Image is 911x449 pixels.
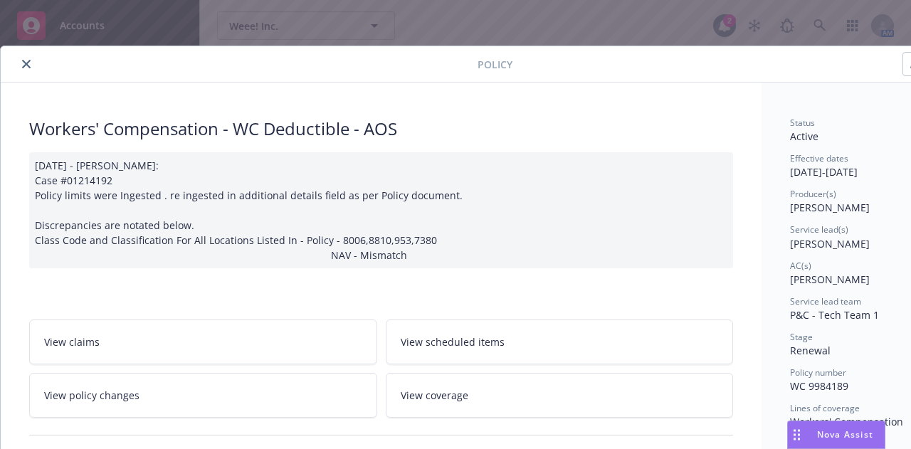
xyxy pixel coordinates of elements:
span: [PERSON_NAME] [790,273,870,286]
span: Workers' Compensation [790,415,903,428]
a: View claims [29,319,377,364]
span: Lines of coverage [790,402,860,414]
span: [PERSON_NAME] [790,237,870,250]
button: close [18,56,35,73]
span: WC 9984189 [790,379,848,393]
span: Policy [478,57,512,72]
span: [PERSON_NAME] [790,201,870,214]
span: Producer(s) [790,188,836,200]
span: P&C - Tech Team 1 [790,308,879,322]
span: Effective dates [790,152,848,164]
a: View scheduled items [386,319,734,364]
span: AC(s) [790,260,811,272]
a: View coverage [386,373,734,418]
div: Drag to move [788,421,806,448]
div: Workers' Compensation - WC Deductible - AOS [29,117,733,141]
span: View claims [44,334,100,349]
span: Policy number [790,366,846,379]
span: Renewal [790,344,831,357]
span: Service lead(s) [790,223,848,236]
span: Service lead team [790,295,861,307]
span: View scheduled items [401,334,505,349]
span: Active [790,130,818,143]
span: View policy changes [44,388,139,403]
span: View coverage [401,388,468,403]
span: Stage [790,331,813,343]
button: Nova Assist [787,421,885,449]
span: Status [790,117,815,129]
span: Nova Assist [817,428,873,440]
a: View policy changes [29,373,377,418]
div: [DATE] - [PERSON_NAME]: Case #01214192 Policy limits were Ingested . re ingested in additional de... [29,152,733,268]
